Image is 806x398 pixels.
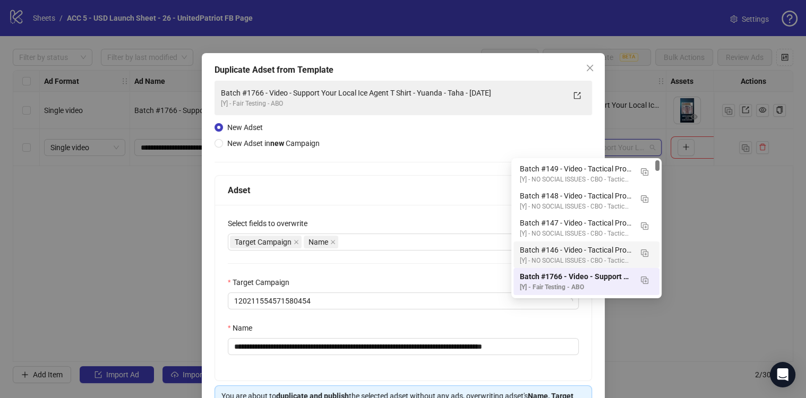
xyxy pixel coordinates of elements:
[228,276,296,288] label: Target Campaign
[636,190,653,207] button: Duplicate
[520,244,632,256] div: Batch #146 - Video - Tactical Protector Vest - Yuanda - Taha - [DATE]
[513,214,659,241] div: Batch #147 - Video - Tactical Protector Vest - Yuanda - Taha - August 30
[520,190,632,202] div: Batch #148 - Video - Tactical Protector Vest - Yuanda - Taha - [DATE]
[573,92,581,99] span: export
[228,184,579,197] div: Adset
[513,160,659,187] div: Batch #149 - Video - Tactical Protector Vest - Yuanda - Taha - August 30
[641,276,648,284] img: Duplicate
[227,139,320,148] span: New Adset in Campaign
[636,217,653,234] button: Duplicate
[513,187,659,214] div: Batch #148 - Video - Tactical Protector Vest - Yuanda - Taha - August 30
[636,163,653,180] button: Duplicate
[221,87,564,99] div: Batch #1766 - Video - Support Your Local Ice Agent T Shirt - Yuanda - Taha - [DATE]
[641,222,648,230] img: Duplicate
[513,268,659,295] div: Batch #1766 - Video - Support Your Local Ice Agent T Shirt - Yuanda - Taha - August 30
[513,295,659,322] div: Batch #1765 - Video - Girl Dad Fist Bump American Flag T Shirt - Yuanda - Tiktok Video - August 29
[520,271,632,282] div: Batch #1766 - Video - Support Your Local Ice Agent T Shirt - Yuanda - Taha - [DATE]
[520,202,632,212] div: [Y] - NO SOCIAL ISSUES - CBO - Tactical Protector Vest - $50
[304,236,338,248] span: Name
[294,239,299,245] span: close
[636,271,653,288] button: Duplicate
[636,244,653,261] button: Duplicate
[227,123,263,132] span: New Adset
[520,175,632,185] div: [Y] - NO SOCIAL ISSUES - CBO - Tactical Protector Vest - $50
[520,256,632,266] div: [Y] - NO SOCIAL ISSUES - CBO - Tactical Protector Vest - $50
[330,239,336,245] span: close
[228,338,579,355] input: Name
[234,293,572,309] span: 120211554571580454
[230,236,302,248] span: Target Campaign
[520,282,632,292] div: [Y] - Fair Testing - ABO
[235,236,291,248] span: Target Campaign
[228,218,314,229] label: Select fields to overwrite
[581,59,598,76] button: Close
[520,217,632,229] div: Batch #147 - Video - Tactical Protector Vest - Yuanda - Taha - [DATE]
[770,362,795,387] div: Open Intercom Messenger
[221,99,564,109] div: [Y] - Fair Testing - ABO
[228,322,259,334] label: Name
[641,195,648,203] img: Duplicate
[215,64,592,76] div: Duplicate Adset from Template
[308,236,328,248] span: Name
[520,163,632,175] div: Batch #149 - Video - Tactical Protector Vest - Yuanda - Taha - [DATE]
[586,64,594,72] span: close
[270,139,284,148] strong: new
[513,241,659,269] div: Batch #146 - Video - Tactical Protector Vest - Yuanda - Taha - August 30
[520,229,632,239] div: [Y] - NO SOCIAL ISSUES - CBO - Tactical Protector Vest - $50
[641,249,648,257] img: Duplicate
[641,168,648,176] img: Duplicate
